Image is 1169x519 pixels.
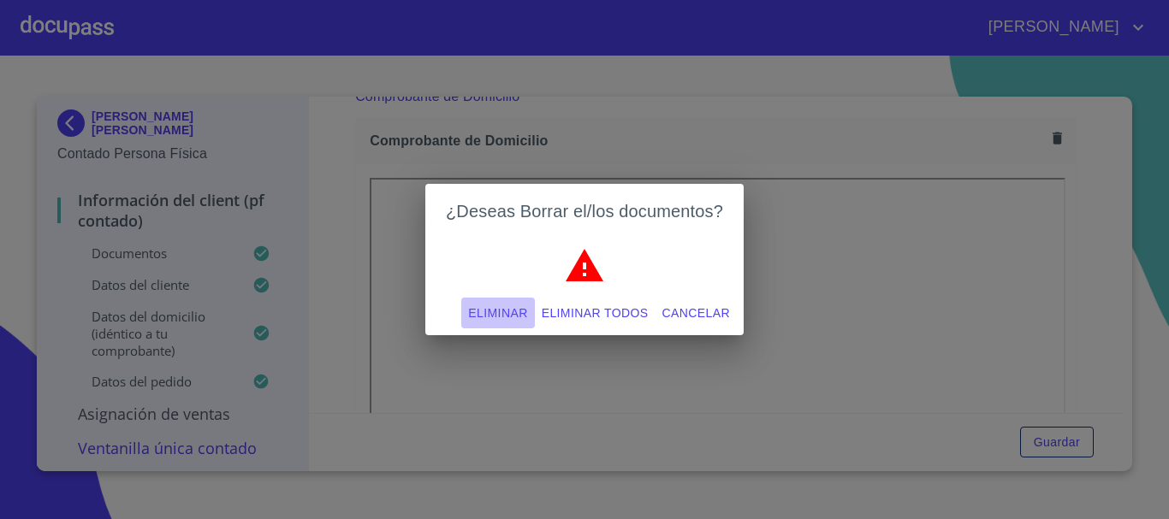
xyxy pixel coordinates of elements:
button: Cancelar [656,298,737,329]
span: Cancelar [662,303,730,324]
button: Eliminar todos [535,298,656,329]
span: Eliminar todos [542,303,649,324]
button: Eliminar [461,298,534,329]
span: Eliminar [468,303,527,324]
h2: ¿Deseas Borrar el/los documentos? [446,198,723,225]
